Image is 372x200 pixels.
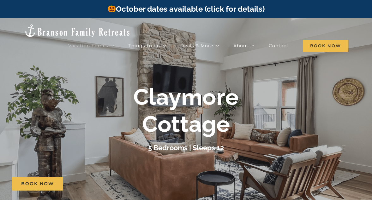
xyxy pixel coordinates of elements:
a: Book Now [12,177,63,191]
a: About [233,39,255,52]
img: 🎃 [108,5,116,12]
a: Deals & More [180,39,219,52]
span: About [233,43,249,48]
span: Contact [269,43,289,48]
span: Book Now [21,181,54,186]
a: Things to do [129,39,166,52]
b: Claymore Cottage [133,83,239,137]
span: Things to do [129,43,160,48]
img: Branson Family Retreats Logo [24,24,131,38]
span: Deals & More [180,43,213,48]
a: Contact [269,39,289,52]
nav: Main Menu [68,39,348,52]
a: October dates available (click for details) [107,4,265,14]
h3: 5 Bedrooms | Sleeps 12 [148,144,224,152]
span: Book Now [303,40,348,52]
a: Vacation homes [68,39,114,52]
span: Vacation homes [68,43,108,48]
